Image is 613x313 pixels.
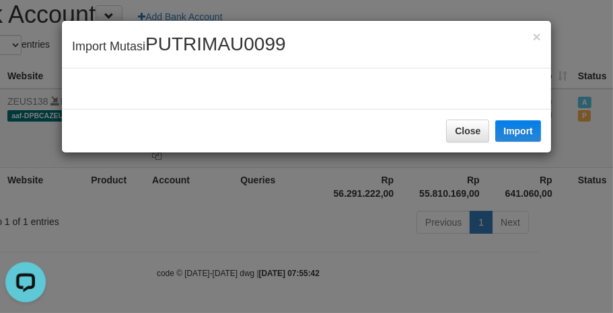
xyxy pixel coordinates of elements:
[533,29,541,44] span: ×
[5,5,46,46] button: Open LiveChat chat widget
[495,120,541,142] button: Import
[533,30,541,44] button: Close
[72,40,286,53] span: Import Mutasi
[145,34,286,54] span: PUTRIMAU0099
[446,120,489,142] button: Close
